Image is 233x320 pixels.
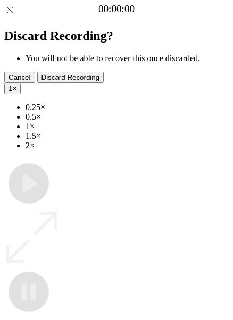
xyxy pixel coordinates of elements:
[98,3,135,15] a: 00:00:00
[26,112,229,122] li: 0.5×
[4,29,229,43] h2: Discard Recording?
[26,103,229,112] li: 0.25×
[26,54,229,63] li: You will not be able to recover this once discarded.
[9,85,12,92] span: 1
[37,72,104,83] button: Discard Recording
[4,83,21,94] button: 1×
[26,122,229,131] li: 1×
[4,72,35,83] button: Cancel
[26,131,229,141] li: 1.5×
[26,141,229,150] li: 2×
